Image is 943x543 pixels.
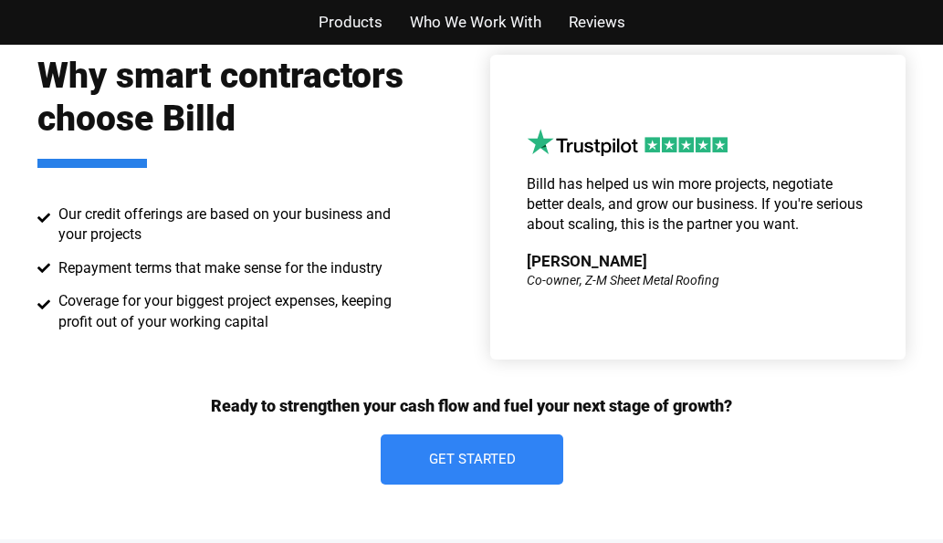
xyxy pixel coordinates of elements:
[569,9,625,36] a: Reviews
[37,55,414,168] h2: Why smart contractors choose Billd
[54,204,415,245] span: Our credit offerings are based on your business and your projects
[527,274,719,287] div: Co-owner, Z-M Sheet Metal Roofing
[527,174,869,235] p: Billd has helped us win more projects, negotiate better deals, and grow our business. If you're s...
[527,254,647,269] div: [PERSON_NAME]
[319,9,382,36] a: Products
[54,258,382,278] span: Repayment terms that make sense for the industry
[211,396,732,416] p: Ready to strengthen your cash flow and fuel your next stage of growth?
[428,453,515,466] span: Get Started
[410,9,541,36] a: Who We Work With
[381,434,563,485] a: Get Started
[54,291,415,332] span: Coverage for your biggest project expenses, keeping profit out of your working capital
